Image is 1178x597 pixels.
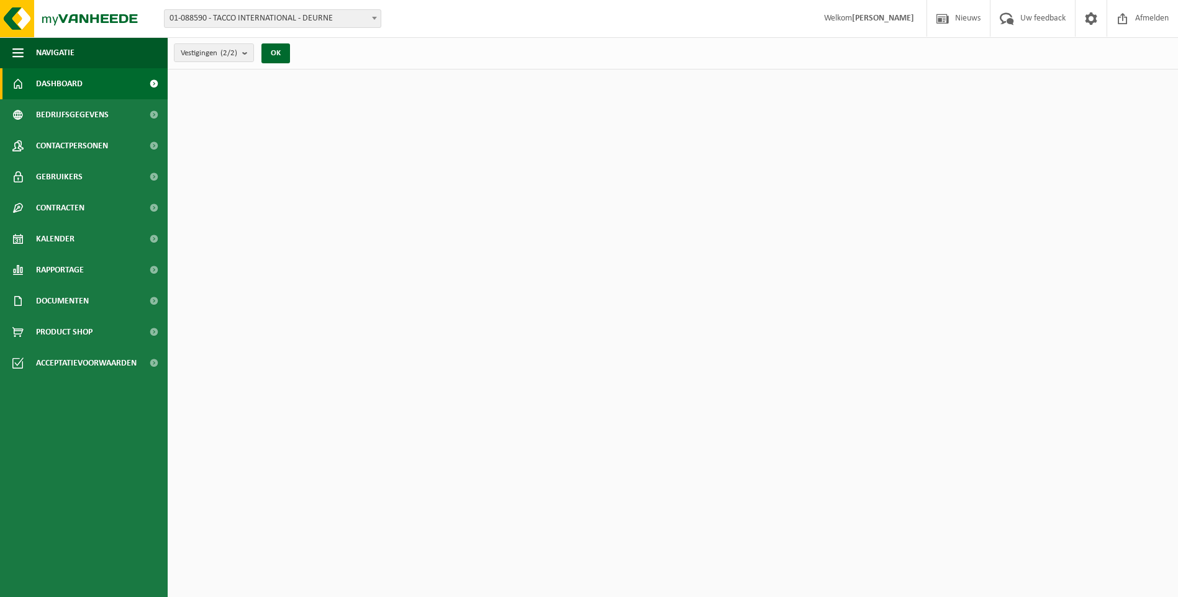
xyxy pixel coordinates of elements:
[36,223,75,254] span: Kalender
[261,43,290,63] button: OK
[36,161,83,192] span: Gebruikers
[36,316,93,348] span: Product Shop
[36,68,83,99] span: Dashboard
[181,44,237,63] span: Vestigingen
[220,49,237,57] count: (2/2)
[852,14,914,23] strong: [PERSON_NAME]
[165,10,381,27] span: 01-088590 - TACCO INTERNATIONAL - DEURNE
[174,43,254,62] button: Vestigingen(2/2)
[36,254,84,285] span: Rapportage
[36,37,75,68] span: Navigatie
[36,348,137,379] span: Acceptatievoorwaarden
[36,99,109,130] span: Bedrijfsgegevens
[36,285,89,316] span: Documenten
[164,9,381,28] span: 01-088590 - TACCO INTERNATIONAL - DEURNE
[36,130,108,161] span: Contactpersonen
[36,192,84,223] span: Contracten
